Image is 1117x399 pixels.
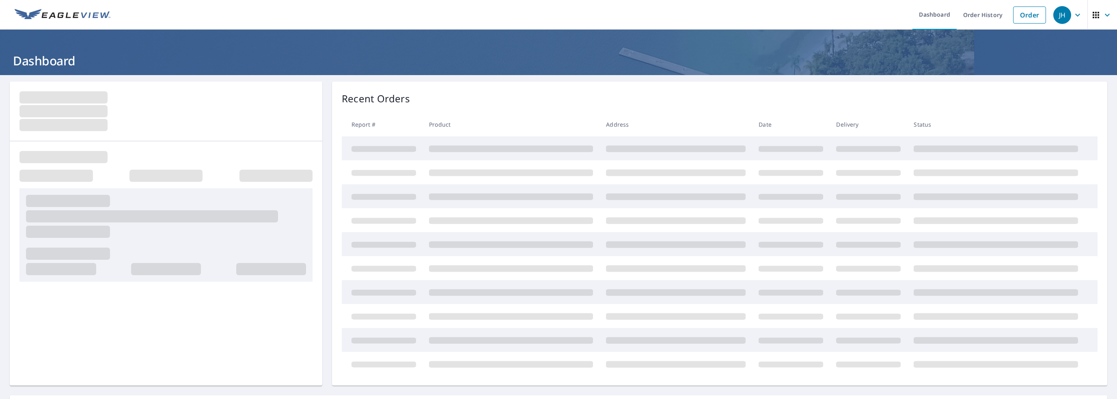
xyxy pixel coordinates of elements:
[1053,6,1071,24] div: JH
[342,112,423,136] th: Report #
[1013,6,1046,24] a: Order
[599,112,752,136] th: Address
[830,112,907,136] th: Delivery
[342,91,410,106] p: Recent Orders
[752,112,830,136] th: Date
[423,112,599,136] th: Product
[15,9,110,21] img: EV Logo
[10,52,1107,69] h1: Dashboard
[907,112,1085,136] th: Status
